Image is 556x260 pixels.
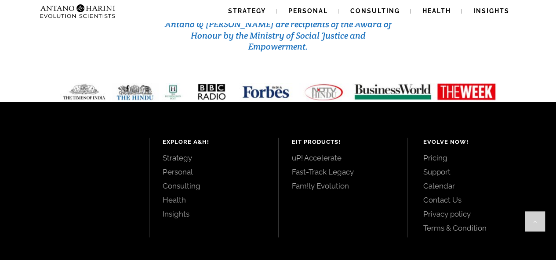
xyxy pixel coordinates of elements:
a: uP! Accelerate [292,153,394,163]
a: Insights [163,209,265,219]
h4: Explore A&H! [163,138,265,146]
a: Contact Us [423,195,536,205]
h4: Evolve Now! [423,138,536,146]
a: Fam!ly Evolution [292,181,394,191]
h3: Antano & [PERSON_NAME] are recipients of the Award of Honour by the Ministry of Social Justice an... [162,19,394,53]
a: Fast-Track Legacy [292,167,394,177]
a: Health [163,195,265,205]
span: Consulting [350,7,400,14]
a: Strategy [163,153,265,163]
a: Privacy policy [423,209,536,219]
span: Health [422,7,451,14]
a: Personal [163,167,265,177]
h4: EIT Products! [292,138,394,146]
span: Personal [288,7,328,14]
a: Consulting [163,181,265,191]
span: Strategy [228,7,266,14]
a: Pricing [423,153,536,163]
img: Media-Strip [53,83,503,101]
a: Terms & Condition [423,223,536,233]
span: Insights [473,7,509,14]
a: Calendar [423,181,536,191]
a: Support [423,167,536,177]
